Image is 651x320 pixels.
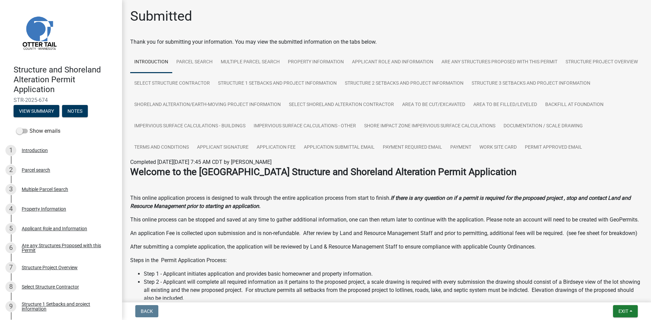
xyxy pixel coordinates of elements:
[130,159,272,165] span: Completed [DATE][DATE] 7:45 AM CDT by [PERSON_NAME]
[398,94,469,116] a: Area to be Cut/Excavated
[348,51,437,73] a: Applicant Role and Information
[130,51,172,73] a: Introduction
[14,105,59,117] button: View Summary
[130,195,631,209] strong: If there is any question on if a permit is required for the proposed project , stop and contact L...
[144,278,643,302] li: Step 2 - Applicant will complete all required information as it pertains to the proposed project,...
[521,137,586,158] a: Permit Approved Email
[130,194,643,210] p: This online application process is designed to walk through the entire application process from s...
[446,137,475,158] a: Payment
[360,115,499,137] a: Shore Impact Zone Impervious Surface Calculations
[561,51,642,73] a: Structure Project Overview
[618,308,628,314] span: Exit
[22,284,79,289] div: Select Structure Contractor
[300,137,379,158] a: Application Submittal Email
[217,51,284,73] a: Multiple Parcel Search
[130,256,643,264] p: Steps in the Permit Application Process:
[130,38,643,46] div: Thank you for submitting your information. You may view the submitted information on the tabs below.
[5,301,16,312] div: 9
[16,127,60,135] label: Show emails
[135,305,158,317] button: Back
[379,137,446,158] a: Payment Required Email
[437,51,561,73] a: Are any Structures Proposed with this Permit
[5,281,16,292] div: 8
[613,305,638,317] button: Exit
[130,115,250,137] a: Impervious Surface Calculations - Buildings
[22,226,87,231] div: Applicant Role and Information
[130,243,643,251] p: After submitting a complete application, the application will be reviewed by Land & Resource Mana...
[22,243,111,253] div: Are any Structures Proposed with this Permit
[14,97,108,103] span: STR-2025-674
[5,145,16,156] div: 1
[130,73,214,94] a: Select Structure Contractor
[475,137,521,158] a: Work Site Card
[469,94,541,116] a: Area to be Filled/Leveled
[172,51,217,73] a: Parcel search
[193,137,253,158] a: Applicant Signature
[499,115,587,137] a: Documentation / Scale Drawing
[5,184,16,195] div: 3
[14,65,117,94] h4: Structure and Shoreland Alteration Permit Application
[130,166,516,177] strong: Welcome to the [GEOGRAPHIC_DATA] Structure and Shoreland Alteration Permit Application
[130,216,643,224] p: This online process can be stopped and saved at any time to gather additional information, one ca...
[62,105,88,117] button: Notes
[468,73,594,94] a: Structure 3 Setbacks and project information
[14,7,64,58] img: Otter Tail County, Minnesota
[5,223,16,234] div: 5
[130,229,643,237] p: An application Fee is collected upon submission and is non-refundable. After review by Land and R...
[253,137,300,158] a: Application Fee
[22,207,66,211] div: Property Information
[22,265,78,270] div: Structure Project Overview
[285,94,398,116] a: Select Shoreland Alteration contractor
[541,94,608,116] a: Backfill at foundation
[214,73,341,94] a: Structure 1 Setbacks and project information
[250,115,360,137] a: Impervious Surface Calculations - Other
[5,242,16,253] div: 6
[22,148,48,153] div: Introduction
[130,8,192,24] h1: Submitted
[5,204,16,214] div: 4
[130,94,285,116] a: Shoreland Alteration/Earth-Moving Project Information
[22,168,50,172] div: Parcel search
[62,109,88,114] wm-modal-confirm: Notes
[14,109,59,114] wm-modal-confirm: Summary
[130,137,193,158] a: Terms and Conditions
[284,51,348,73] a: Property Information
[22,187,68,192] div: Multiple Parcel Search
[141,308,153,314] span: Back
[5,262,16,273] div: 7
[5,165,16,175] div: 2
[144,270,643,278] li: Step 1 - Applicant initiates application and provides basic homeowner and property information.
[341,73,468,94] a: Structure 2 Setbacks and project information
[22,302,111,311] div: Structure 1 Setbacks and project information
